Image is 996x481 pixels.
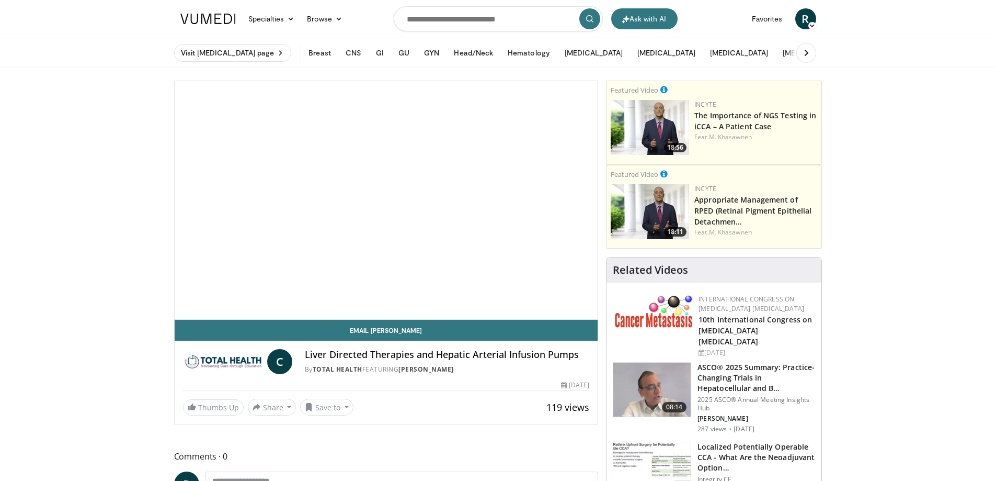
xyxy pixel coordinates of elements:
[611,8,678,29] button: Ask with AI
[302,42,337,63] button: Breast
[418,42,445,63] button: GYN
[729,425,731,433] div: ·
[611,100,689,155] a: 18:56
[662,402,687,412] span: 08:14
[734,425,754,433] p: [DATE]
[174,44,292,62] a: Visit [MEDICAL_DATA] page
[615,295,693,328] img: 6ff8bc22-9509-4454-a4f8-ac79dd3b8976.png.150x105_q85_autocrop_double_scale_upscale_version-0.2.png
[174,450,599,463] span: Comments 0
[267,349,292,374] a: C
[394,6,603,31] input: Search topics, interventions
[558,42,629,63] button: [MEDICAL_DATA]
[392,42,416,63] button: GU
[611,170,658,179] small: Featured Video
[746,8,789,29] a: Favorites
[183,399,244,416] a: Thumbs Up
[313,365,362,374] a: Total Health
[611,184,689,239] a: 18:11
[175,81,598,320] video-js: Video Player
[305,349,589,361] h4: Liver Directed Therapies and Hepatic Arterial Infusion Pumps
[697,415,815,423] p: [PERSON_NAME]
[699,315,812,346] a: 10th International Congress on [MEDICAL_DATA] [MEDICAL_DATA]
[448,42,499,63] button: Head/Neck
[242,8,301,29] a: Specialties
[611,85,658,95] small: Featured Video
[339,42,368,63] button: CNS
[300,399,353,416] button: Save to
[699,348,813,357] div: [DATE]
[183,349,263,374] img: Total Health
[697,425,727,433] p: 287 views
[611,100,689,155] img: 6827cc40-db74-4ebb-97c5-13e529cfd6fb.png.150x105_q85_crop-smart_upscale.png
[546,401,589,413] span: 119 views
[180,14,236,24] img: VuMedi Logo
[694,195,811,227] a: Appropriate Management of RPED (Retinal Pigment Epithelial Detachmen…
[613,363,691,417] img: 453a5945-1acb-4386-98c6-54c8f239c86a.150x105_q85_crop-smart_upscale.jpg
[704,42,774,63] button: [MEDICAL_DATA]
[697,396,815,412] p: 2025 ASCO® Annual Meeting Insights Hub
[248,399,296,416] button: Share
[694,100,716,109] a: Incyte
[694,184,716,193] a: Incyte
[699,295,804,313] a: International Congress on [MEDICAL_DATA] [MEDICAL_DATA]
[664,227,686,237] span: 18:11
[613,362,815,433] a: 08:14 ASCO® 2025 Summary: Practice-Changing Trials in Hepatocellular and B… 2025 ASCO® Annual Mee...
[697,442,815,473] h3: Localized Potentially Operable CCA - What Are the Neoadjuvant Option…
[398,365,454,374] a: [PERSON_NAME]
[664,143,686,152] span: 18:56
[175,320,598,341] a: Email [PERSON_NAME]
[501,42,556,63] button: Hematology
[776,42,847,63] button: [MEDICAL_DATA]
[370,42,390,63] button: GI
[561,381,589,390] div: [DATE]
[305,365,589,374] div: By FEATURING
[694,110,816,131] a: The Importance of NGS Testing in iCCA – A Patient Case
[709,228,752,237] a: M. Khasawneh
[694,132,817,142] div: Feat.
[697,362,815,394] h3: ASCO® 2025 Summary: Practice-Changing Trials in Hepatocellular and B…
[611,184,689,239] img: dfb61434-267d-484a-acce-b5dc2d5ee040.150x105_q85_crop-smart_upscale.jpg
[694,228,817,237] div: Feat.
[301,8,349,29] a: Browse
[613,264,688,276] h4: Related Videos
[631,42,702,63] button: [MEDICAL_DATA]
[795,8,816,29] a: R
[709,132,752,141] a: M. Khasawneh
